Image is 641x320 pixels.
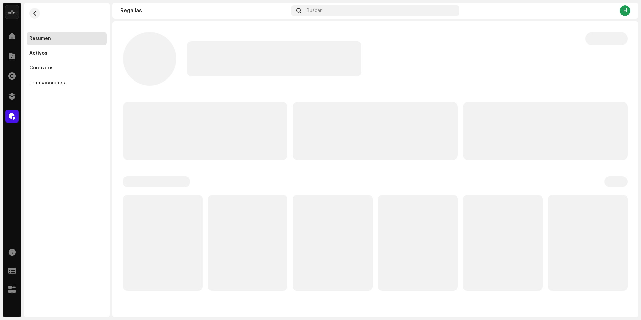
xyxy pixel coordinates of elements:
img: 02a7c2d3-3c89-4098-b12f-2ff2945c95ee [5,5,19,19]
div: Regalías [120,8,288,13]
div: Transacciones [29,80,65,86]
re-m-nav-item: Transacciones [27,76,107,90]
div: Resumen [29,36,51,41]
re-m-nav-item: Resumen [27,32,107,45]
div: Activos [29,51,47,56]
re-m-nav-item: Contratos [27,61,107,75]
div: H [620,5,630,16]
div: Contratos [29,65,54,71]
span: Buscar [307,8,322,13]
re-m-nav-item: Activos [27,47,107,60]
